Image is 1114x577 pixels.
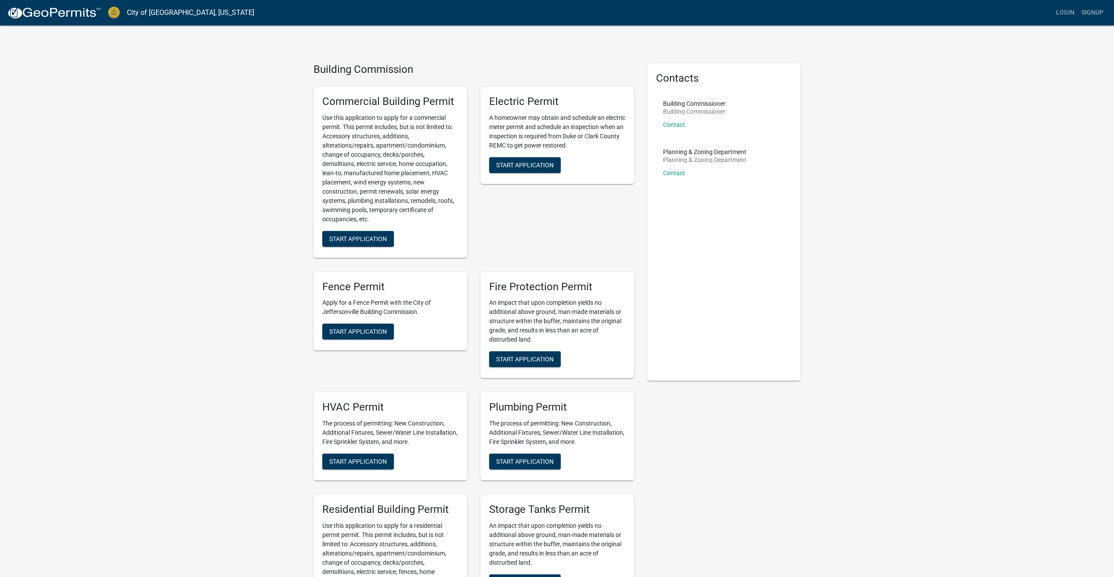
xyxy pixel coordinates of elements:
p: Use this application to apply for a commercial permit. This permit includes, but is not limited t... [322,113,458,224]
a: Contact [663,121,685,128]
a: Signup [1078,4,1107,21]
h5: Fire Protection Permit [489,281,625,293]
p: Building Commissioner [663,108,725,115]
h5: Commercial Building Permit [322,95,458,108]
p: Building Commissioner [663,101,725,107]
button: Start Application [489,351,561,367]
button: Start Application [322,231,394,247]
a: Contact [663,169,685,177]
p: The process of permitting: New Construction, Additional Fixtures, Sewer/Water Line Installation, ... [322,419,458,447]
a: Login [1053,4,1078,21]
p: An impact that upon completion yields no additional above ground, man-made materials or structure... [489,298,625,344]
h5: Residential Building Permit [322,503,458,516]
button: Start Application [322,454,394,469]
p: Planning & Zoning Department [663,149,746,155]
button: Start Application [489,454,561,469]
button: Start Application [322,324,394,339]
p: A homeowner may obtain and schedule an electric meter permit and schedule an inspection when an i... [489,113,625,150]
span: Start Application [329,328,387,335]
img: City of Jeffersonville, Indiana [108,7,120,18]
p: The process of permitting: New Construction, Additional Fixtures, Sewer/Water Line Installation, ... [489,419,625,447]
h5: Plumbing Permit [489,401,625,414]
h5: Electric Permit [489,95,625,108]
h4: Building Commission [314,63,634,76]
button: Start Application [489,157,561,173]
h5: Fence Permit [322,281,458,293]
h5: Contacts [656,72,792,85]
span: Start Application [496,161,554,168]
span: Start Application [496,458,554,465]
p: Planning & Zoning Department [663,157,746,163]
p: Apply for a Fence Permit with the City of Jeffersonville Building Commission. [322,298,458,317]
p: An impact that upon completion yields no additional above ground, man-made materials or structure... [489,521,625,567]
a: City of [GEOGRAPHIC_DATA], [US_STATE] [127,5,254,20]
span: Start Application [496,356,554,363]
span: Start Application [329,235,387,242]
span: Start Application [329,458,387,465]
h5: Storage Tanks Permit [489,503,625,516]
h5: HVAC Permit [322,401,458,414]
